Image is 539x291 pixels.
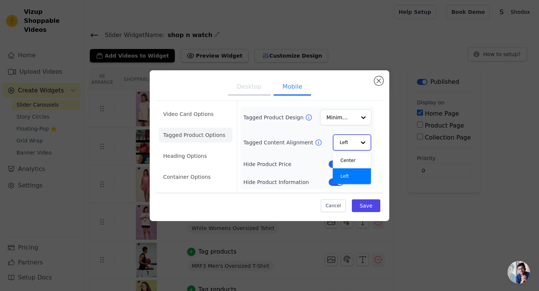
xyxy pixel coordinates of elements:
[243,114,305,121] label: Tagged Product Design
[243,139,314,146] label: Tagged Content Alignment
[159,169,232,184] li: Container Options
[159,148,232,163] li: Heading Options
[321,199,346,212] button: Cancel
[352,199,380,212] button: Save
[228,79,271,96] button: Desktop
[159,107,232,122] li: Video Card Options
[243,160,329,168] label: Hide Product Price
[243,178,329,186] label: Hide Product Information
[508,261,530,284] a: Open chat
[159,128,232,143] li: Tagged Product Options
[333,153,371,168] div: Center
[374,76,383,85] button: Close modal
[333,168,371,184] div: Left
[274,79,311,96] button: Mobile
